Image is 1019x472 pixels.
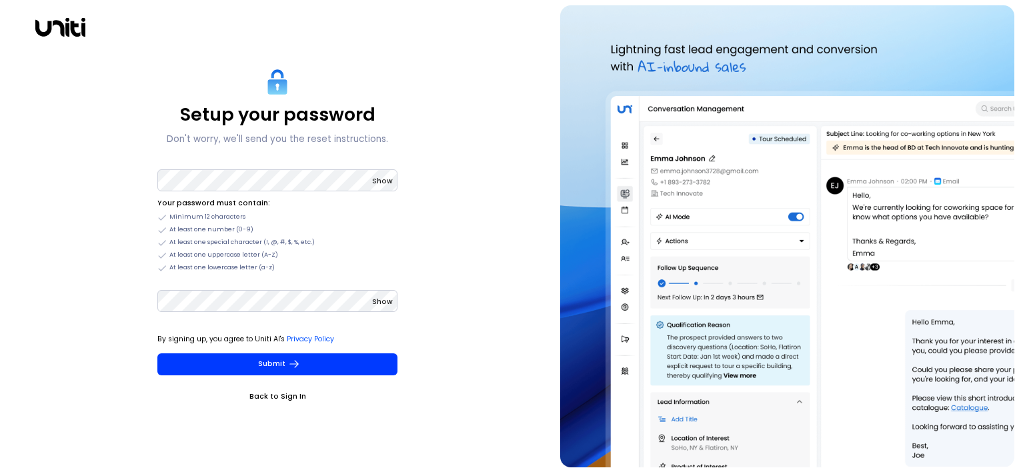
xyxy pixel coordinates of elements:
[167,131,388,147] p: Don't worry, we'll send you the reset instructions.
[157,390,397,403] a: Back to Sign In
[169,213,245,222] span: Minimum 12 characters
[169,251,278,260] span: At least one uppercase letter (A-Z)
[157,353,397,375] button: Submit
[169,263,275,273] span: At least one lowercase letter (a-z)
[372,175,393,188] button: Show
[157,197,397,210] li: Your password must contain:
[180,103,375,125] p: Setup your password
[372,295,393,309] button: Show
[372,176,393,186] span: Show
[157,333,397,346] p: By signing up, you agree to Uniti AI's
[169,238,315,247] span: At least one special character (!, @, #, $, %, etc.)
[169,225,253,235] span: At least one number (0-9)
[287,334,334,344] a: Privacy Policy
[372,297,393,307] span: Show
[560,5,1014,467] img: auth-hero.png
